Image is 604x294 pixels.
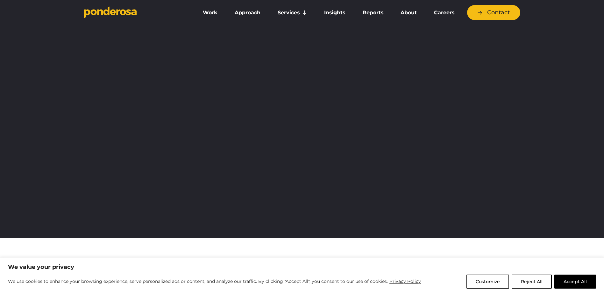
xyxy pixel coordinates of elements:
button: Reject All [512,275,552,289]
p: We value your privacy [8,263,596,271]
a: Contact [467,5,520,20]
a: Approach [227,6,268,19]
a: Insights [317,6,352,19]
a: Services [270,6,314,19]
a: Work [195,6,225,19]
a: Reports [355,6,391,19]
button: Customize [466,275,509,289]
a: Privacy Policy [389,277,421,285]
a: Careers [427,6,462,19]
button: Accept All [554,275,596,289]
a: About [393,6,424,19]
p: We use cookies to enhance your browsing experience, serve personalized ads or content, and analyz... [8,277,421,285]
a: Go to homepage [84,6,186,19]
